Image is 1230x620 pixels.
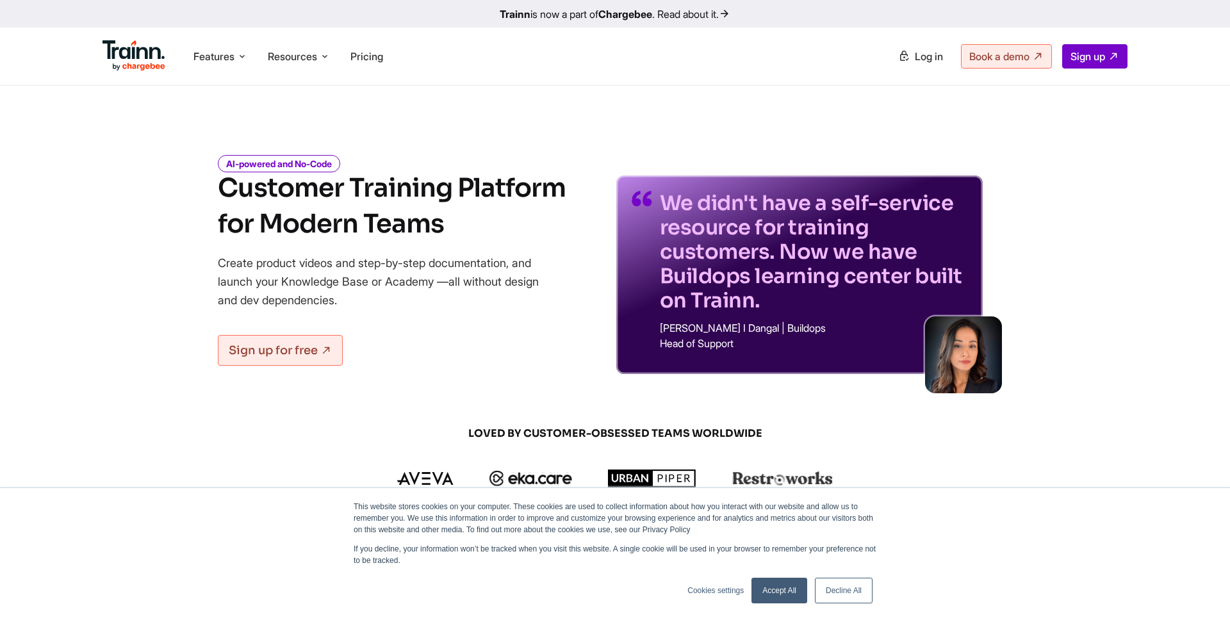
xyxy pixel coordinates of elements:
[925,316,1002,393] img: sabina-buildops.d2e8138.png
[102,40,165,71] img: Trainn Logo
[397,472,454,485] img: aveva logo
[268,49,317,63] span: Resources
[354,501,876,535] p: This website stores cookies on your computer. These cookies are used to collect information about...
[969,50,1029,63] span: Book a demo
[660,191,967,313] p: We didn't have a self-service resource for training customers. Now we have Buildops learning cent...
[218,254,557,309] p: Create product videos and step-by-step documentation, and launch your Knowledge Base or Academy —...
[218,335,343,366] a: Sign up for free
[218,155,340,172] i: AI-powered and No-Code
[961,44,1052,69] a: Book a demo
[732,471,833,485] img: restroworks logo
[915,50,943,63] span: Log in
[218,170,566,242] h1: Customer Training Platform for Modern Teams
[307,427,922,441] span: LOVED BY CUSTOMER-OBSESSED TEAMS WORLDWIDE
[598,8,652,20] b: Chargebee
[815,578,873,603] a: Decline All
[1062,44,1127,69] a: Sign up
[687,585,744,596] a: Cookies settings
[500,8,530,20] b: Trainn
[1166,559,1230,620] iframe: Chat Widget
[608,469,696,487] img: urbanpiper logo
[193,49,234,63] span: Features
[489,471,573,486] img: ekacare logo
[660,338,967,348] p: Head of Support
[1070,50,1105,63] span: Sign up
[660,323,967,333] p: [PERSON_NAME] I Dangal | Buildops
[890,45,951,68] a: Log in
[751,578,807,603] a: Accept All
[632,191,652,206] img: quotes-purple.41a7099.svg
[354,543,876,566] p: If you decline, your information won’t be tracked when you visit this website. A single cookie wi...
[350,50,383,63] a: Pricing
